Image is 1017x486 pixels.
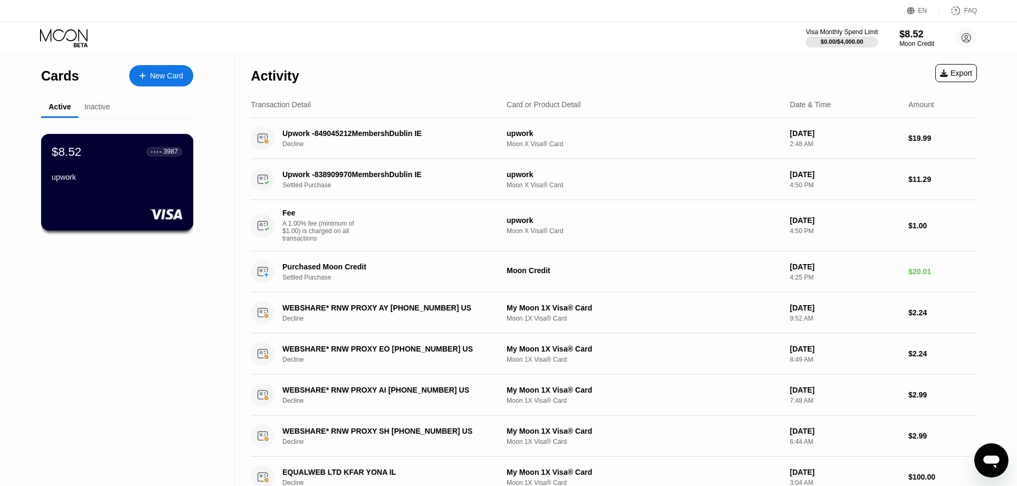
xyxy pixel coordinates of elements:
div: WEBSHARE* RNW PROXY AY [PHONE_NUMBER] US [282,304,490,312]
div: EN [907,5,940,16]
div: WEBSHARE* RNW PROXY EO [PHONE_NUMBER] USDeclineMy Moon 1X Visa® CardMoon 1X Visa® Card[DATE]8:49 ... [251,333,977,375]
div: WEBSHARE* RNW PROXY EO [PHONE_NUMBER] US [282,345,490,353]
div: Fee [282,209,357,217]
div: FAQ [964,7,977,14]
div: Cards [41,68,79,84]
div: Purchased Moon CreditSettled PurchaseMoon Credit[DATE]4:25 PM$20.01 [251,251,977,292]
div: $2.24 [908,308,977,317]
div: 9:52 AM [790,315,900,322]
iframe: Button to launch messaging window [974,443,1008,477]
div: Date & Time [790,100,831,109]
div: WEBSHARE* RNW PROXY SH [PHONE_NUMBER] US [282,427,490,435]
div: 4:50 PM [790,181,900,189]
div: $0.00 / $4,000.00 [821,38,863,45]
div: Decline [282,140,505,148]
div: Moon 1X Visa® Card [507,397,782,404]
div: A 1.00% fee (minimum of $1.00) is charged on all transactions [282,220,362,242]
div: Moon X Visa® Card [507,227,782,235]
div: My Moon 1X Visa® Card [507,345,782,353]
div: $100.00 [908,473,977,481]
div: Transaction Detail [251,100,311,109]
div: $8.52Moon Credit [900,29,934,47]
div: Upwork -849045212MembershDublin IE [282,129,490,138]
div: $11.29 [908,175,977,184]
div: Decline [282,315,505,322]
div: EQUALWEB LTD KFAR YONA IL [282,468,490,476]
div: [DATE] [790,386,900,394]
div: Active [49,102,71,111]
div: FeeA 1.00% fee (minimum of $1.00) is charged on all transactionsupworkMoon X Visa® Card[DATE]4:50... [251,200,977,251]
div: Purchased Moon Credit [282,262,490,271]
div: Decline [282,438,505,445]
div: My Moon 1X Visa® Card [507,304,782,312]
div: Upwork -849045212MembershDublin IEDeclineupworkMoon X Visa® Card[DATE]2:48 AM$19.99 [251,118,977,159]
div: [DATE] [790,468,900,476]
div: $2.24 [908,349,977,358]
div: WEBSHARE* RNW PROXY SH [PHONE_NUMBER] USDeclineMy Moon 1X Visa® CardMoon 1X Visa® Card[DATE]6:44 ... [251,416,977,457]
div: Card or Product Detail [507,100,581,109]
div: $8.52● ● ● ●3987upwork [42,134,193,230]
div: New Card [150,71,183,81]
div: Moon X Visa® Card [507,140,782,148]
div: Export [940,69,972,77]
div: upwork [507,129,782,138]
div: $8.52 [900,29,934,40]
div: $19.99 [908,134,977,142]
div: [DATE] [790,427,900,435]
div: upwork [52,173,183,181]
div: My Moon 1X Visa® Card [507,427,782,435]
div: Upwork -838909970MembershDublin IE [282,170,490,179]
div: [DATE] [790,345,900,353]
div: Moon Credit [900,40,934,47]
div: Settled Purchase [282,181,505,189]
div: My Moon 1X Visa® Card [507,386,782,394]
div: Inactive [84,102,110,111]
div: WEBSHARE* RNW PROXY AY [PHONE_NUMBER] USDeclineMy Moon 1X Visa® CardMoon 1X Visa® Card[DATE]9:52 ... [251,292,977,333]
div: [DATE] [790,216,900,225]
div: Moon 1X Visa® Card [507,438,782,445]
div: [DATE] [790,170,900,179]
div: New Card [129,65,193,86]
div: [DATE] [790,304,900,312]
div: Amount [908,100,934,109]
div: $20.01 [908,267,977,276]
div: Upwork -838909970MembershDublin IESettled PurchaseupworkMoon X Visa® Card[DATE]4:50 PM$11.29 [251,159,977,200]
div: Decline [282,397,505,404]
div: 6:44 AM [790,438,900,445]
div: WEBSHARE* RNW PROXY AI [PHONE_NUMBER] US [282,386,490,394]
div: Activity [251,68,299,84]
div: 4:50 PM [790,227,900,235]
div: 8:49 AM [790,356,900,363]
div: Moon Credit [507,266,782,275]
div: FAQ [940,5,977,16]
div: upwork [507,216,782,225]
div: EN [918,7,927,14]
div: [DATE] [790,262,900,271]
div: WEBSHARE* RNW PROXY AI [PHONE_NUMBER] USDeclineMy Moon 1X Visa® CardMoon 1X Visa® Card[DATE]7:48 ... [251,375,977,416]
div: Moon 1X Visa® Card [507,315,782,322]
div: 2:48 AM [790,140,900,148]
div: Visa Monthly Spend Limit$0.00/$4,000.00 [806,28,878,47]
div: Moon X Visa® Card [507,181,782,189]
div: ● ● ● ● [151,150,162,153]
div: Export [935,64,977,82]
div: 7:48 AM [790,397,900,404]
div: My Moon 1X Visa® Card [507,468,782,476]
div: $1.00 [908,221,977,230]
div: $8.52 [52,145,82,158]
div: Decline [282,356,505,363]
div: $2.99 [908,432,977,440]
div: Moon 1X Visa® Card [507,356,782,363]
div: $2.99 [908,391,977,399]
div: 4:25 PM [790,274,900,281]
div: Settled Purchase [282,274,505,281]
div: [DATE] [790,129,900,138]
div: 3987 [163,148,178,155]
div: upwork [507,170,782,179]
div: Visa Monthly Spend Limit [806,28,878,36]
